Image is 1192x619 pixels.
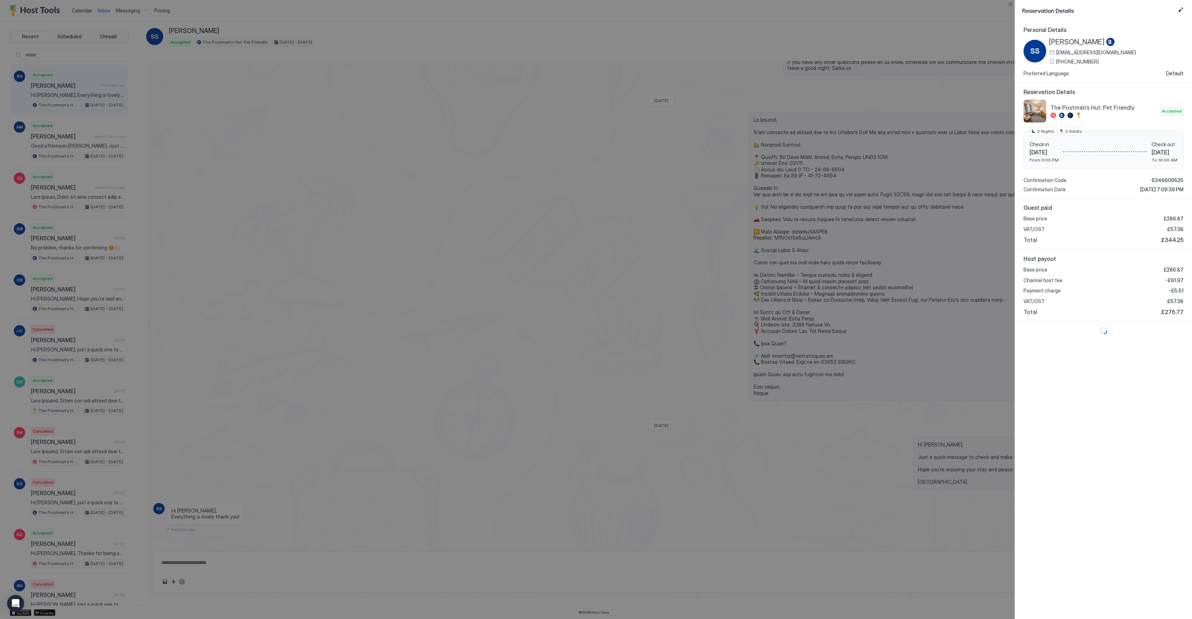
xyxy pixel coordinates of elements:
[1023,287,1061,294] span: Payment charge
[1152,141,1177,148] span: Check out
[7,595,24,612] div: Open Intercom Messenger
[1023,215,1047,222] span: Base price
[1023,226,1045,232] span: VAT/GST
[1162,108,1182,114] span: Accepted
[1166,70,1183,77] span: Default
[1023,70,1069,77] span: Preferred Language
[1050,104,1157,111] span: The Postman's Hut: Pet Friendly
[1023,267,1047,273] span: Base price
[1056,49,1136,56] span: [EMAIL_ADDRESS][DOMAIN_NAME]
[1023,204,1183,211] span: Guest paid
[1049,38,1105,46] span: [PERSON_NAME]
[1065,128,1082,135] span: 2 Adults
[1176,6,1185,14] button: Edit reservation
[1164,267,1183,273] span: £286.87
[1023,308,1037,316] span: Total
[1023,177,1066,183] span: Confirmation Code
[1023,255,1183,262] span: Host payout
[1161,308,1183,316] span: £276.77
[1030,141,1059,148] span: Check in
[1167,226,1183,232] span: £57.38
[1152,149,1177,156] span: [DATE]
[1023,186,1066,193] span: Confirmation Date
[1023,100,1046,122] div: listing image
[1023,26,1183,33] span: Personal Details
[1056,59,1099,65] span: [PHONE_NUMBER]
[1164,215,1183,222] span: £286.87
[1152,177,1183,183] span: 6346606525
[1023,236,1037,243] span: Total
[1030,157,1059,163] span: From 3:00 PM
[1023,298,1045,305] span: VAT/GST
[1023,88,1183,95] span: Reservation Details
[1161,236,1183,243] span: £344.25
[1140,186,1183,193] span: [DATE] 7:09:39 PM
[1167,298,1183,305] span: £57.38
[1037,128,1054,135] span: 3 Nights
[1023,277,1063,284] span: Channel host fee
[1030,46,1039,56] span: SS
[1022,327,1185,334] div: loading
[1030,149,1059,156] span: [DATE]
[1169,287,1183,294] span: -£5.51
[1022,6,1175,15] span: Reservation Details
[1152,157,1177,163] span: To 10:00 AM
[1165,277,1183,284] span: -£61.97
